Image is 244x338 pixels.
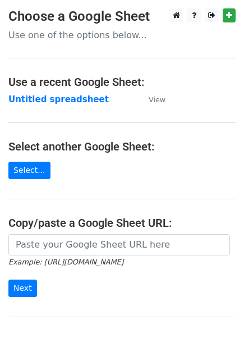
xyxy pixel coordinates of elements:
[8,280,37,297] input: Next
[8,29,236,41] p: Use one of the options below...
[137,94,165,104] a: View
[8,75,236,89] h4: Use a recent Google Sheet:
[8,216,236,230] h4: Copy/paste a Google Sheet URL:
[149,95,165,104] small: View
[8,8,236,25] h3: Choose a Google Sheet
[8,162,50,179] a: Select...
[8,94,109,104] a: Untitled spreadsheet
[8,258,123,266] small: Example: [URL][DOMAIN_NAME]
[8,234,230,255] input: Paste your Google Sheet URL here
[8,140,236,153] h4: Select another Google Sheet:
